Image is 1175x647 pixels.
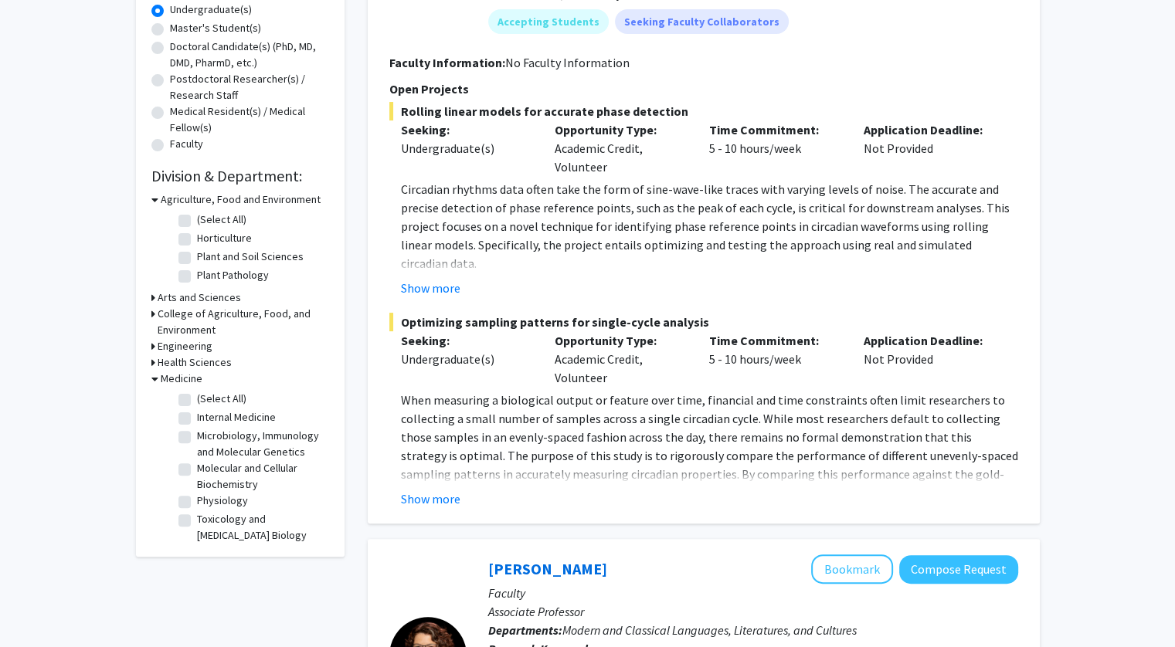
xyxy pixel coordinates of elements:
[488,559,607,578] a: [PERSON_NAME]
[389,80,1018,98] p: Open Projects
[158,306,329,338] h3: College of Agriculture, Food, and Environment
[401,279,460,297] button: Show more
[197,391,246,407] label: (Select All)
[158,290,241,306] h3: Arts and Sciences
[811,554,893,584] button: Add Molly Blasing to Bookmarks
[401,331,532,350] p: Seeking:
[899,555,1018,584] button: Compose Request to Molly Blasing
[864,120,995,139] p: Application Deadline:
[170,20,261,36] label: Master's Student(s)
[161,371,202,387] h3: Medicine
[709,120,840,139] p: Time Commitment:
[170,2,252,18] label: Undergraduate(s)
[170,103,329,136] label: Medical Resident(s) / Medical Fellow(s)
[197,212,246,228] label: (Select All)
[401,391,1018,502] p: When measuring a biological output or feature over time, financial and time constraints often lim...
[389,55,505,70] b: Faculty Information:
[158,338,212,354] h3: Engineering
[698,331,852,387] div: 5 - 10 hours/week
[197,493,248,509] label: Physiology
[151,167,329,185] h2: Division & Department:
[555,120,686,139] p: Opportunity Type:
[852,331,1007,387] div: Not Provided
[389,313,1018,331] span: Optimizing sampling patterns for single-cycle analysis
[170,71,329,103] label: Postdoctoral Researcher(s) / Research Staff
[709,331,840,350] p: Time Commitment:
[197,460,325,493] label: Molecular and Cellular Biochemistry
[161,191,321,208] h3: Agriculture, Food and Environment
[698,120,852,176] div: 5 - 10 hours/week
[197,267,269,283] label: Plant Pathology
[488,622,562,638] b: Departments:
[401,139,532,158] div: Undergraduate(s)
[615,9,789,34] mat-chip: Seeking Faculty Collaborators
[401,350,532,368] div: Undergraduate(s)
[401,489,460,508] button: Show more
[170,39,329,71] label: Doctoral Candidate(s) (PhD, MD, DMD, PharmD, etc.)
[543,331,698,387] div: Academic Credit, Volunteer
[543,120,698,176] div: Academic Credit, Volunteer
[562,622,857,638] span: Modern and Classical Languages, Literatures, and Cultures
[505,55,630,70] span: No Faculty Information
[488,602,1018,621] p: Associate Professor
[197,409,276,425] label: Internal Medicine
[197,230,252,246] label: Horticulture
[389,102,1018,120] span: Rolling linear models for accurate phase detection
[864,331,995,350] p: Application Deadline:
[401,120,532,139] p: Seeking:
[401,180,1018,273] p: Circadian rhythms data often take the form of sine-wave-like traces with varying levels of noise....
[488,9,609,34] mat-chip: Accepting Students
[12,578,66,635] iframe: Chat
[197,428,325,460] label: Microbiology, Immunology and Molecular Genetics
[555,331,686,350] p: Opportunity Type:
[488,584,1018,602] p: Faculty
[170,136,203,152] label: Faculty
[852,120,1007,176] div: Not Provided
[197,249,304,265] label: Plant and Soil Sciences
[197,511,325,544] label: Toxicology and [MEDICAL_DATA] Biology
[158,354,232,371] h3: Health Sciences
